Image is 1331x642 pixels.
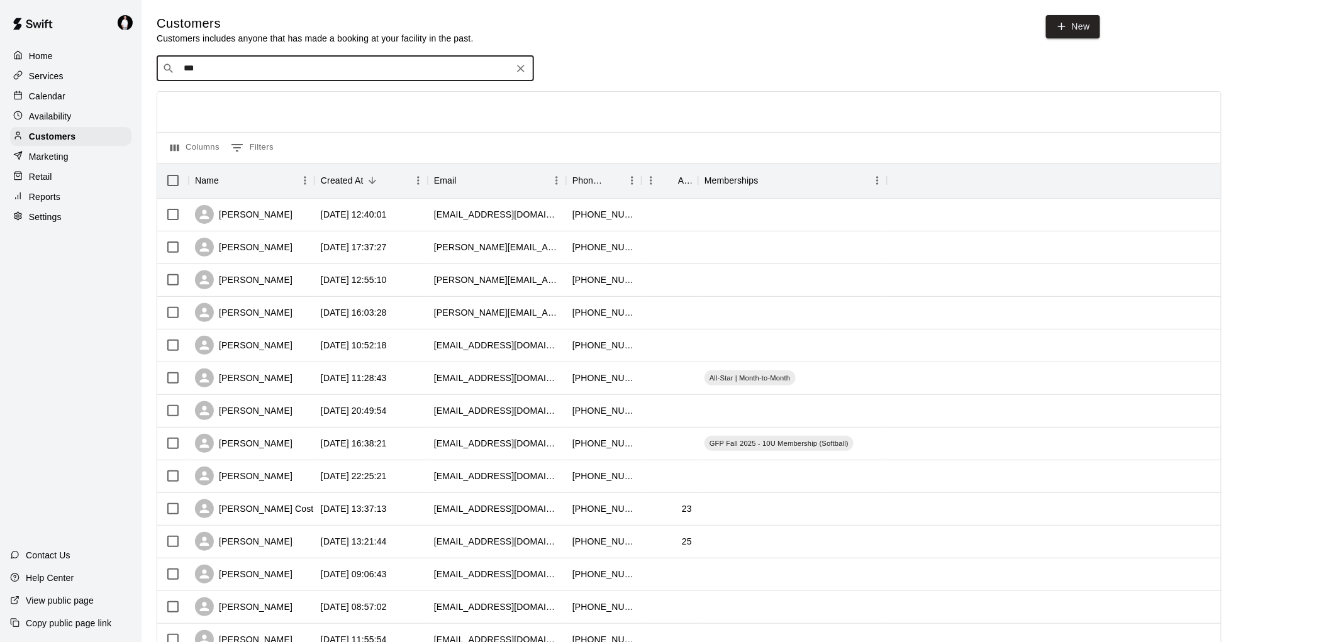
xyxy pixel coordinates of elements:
[321,470,387,482] div: 2025-09-03 22:25:21
[678,163,692,198] div: Age
[434,470,560,482] div: drgnshark1@gmail.com
[321,502,387,515] div: 2025-09-03 13:37:13
[434,241,560,253] div: erin.e.peacock@gmail.com
[605,172,623,189] button: Sort
[572,274,635,286] div: +18506870110
[195,401,292,420] div: [PERSON_NAME]
[26,572,74,584] p: Help Center
[321,372,387,384] div: 2025-09-05 11:28:43
[704,438,854,448] span: GFP Fall 2025 - 10U Membership (Softball)
[10,208,131,226] a: Settings
[759,172,776,189] button: Sort
[321,163,364,198] div: Created At
[547,171,566,190] button: Menu
[434,339,560,351] div: kristyaycockmk16@gmail.com
[195,434,292,453] div: [PERSON_NAME]
[29,130,75,143] p: Customers
[321,339,387,351] div: 2025-09-06 10:52:18
[219,172,237,189] button: Sort
[321,437,387,450] div: 2025-09-04 16:38:21
[10,47,131,65] a: Home
[195,205,292,224] div: [PERSON_NAME]
[428,163,566,198] div: Email
[409,171,428,190] button: Menu
[572,502,635,515] div: +12056123113
[434,372,560,384] div: mcfisher312@gmail.com
[321,535,387,548] div: 2025-09-03 13:21:44
[195,532,292,551] div: [PERSON_NAME]
[704,370,796,385] div: All-Star | Month-to-Month
[434,208,560,221] div: cassiesubscribed@gmail.com
[572,600,635,613] div: +19142164256
[29,191,60,203] p: Reports
[157,56,534,81] div: Search customers by name or email
[364,172,381,189] button: Sort
[10,187,131,206] a: Reports
[321,306,387,319] div: 2025-09-06 16:03:28
[29,150,69,163] p: Marketing
[682,502,692,515] div: 23
[572,163,605,198] div: Phone Number
[29,170,52,183] p: Retail
[10,127,131,146] a: Customers
[157,32,474,45] p: Customers includes anyone that has made a booking at your facility in the past.
[623,171,642,190] button: Menu
[29,211,62,223] p: Settings
[572,404,635,417] div: +17274184723
[572,208,635,221] div: +19859661185
[434,163,457,198] div: Email
[26,617,111,629] p: Copy public page link
[457,172,474,189] button: Sort
[572,568,635,580] div: +18505201091
[572,535,635,548] div: +16627693521
[115,10,142,35] div: Travis Hamilton
[704,436,854,451] div: GFP Fall 2025 - 10U Membership (Softball)
[321,208,387,221] div: 2025-09-10 12:40:01
[315,163,428,198] div: Created At
[10,67,131,86] a: Services
[195,303,292,322] div: [PERSON_NAME]
[195,238,292,257] div: [PERSON_NAME]
[189,163,315,198] div: Name
[434,437,560,450] div: amie71340@gmail.com
[321,241,387,253] div: 2025-09-09 17:37:27
[698,163,887,198] div: Memberships
[195,368,292,387] div: [PERSON_NAME]
[434,306,560,319] div: melissa.ammons0327@gmail.com
[26,549,70,562] p: Contact Us
[195,499,314,518] div: [PERSON_NAME] Cost
[572,437,635,450] div: +18506872507
[704,373,796,383] span: All-Star | Month-to-Month
[10,107,131,126] a: Availability
[434,404,560,417] div: kellytalpey@outlook.com
[321,600,387,613] div: 2025-09-02 08:57:02
[195,597,292,616] div: [PERSON_NAME]
[704,163,759,198] div: Memberships
[572,306,635,319] div: +14049323997
[157,15,474,32] h5: Customers
[228,138,277,158] button: Show filters
[29,70,64,82] p: Services
[118,15,133,30] img: Travis Hamilton
[10,167,131,186] a: Retail
[10,87,131,106] a: Calendar
[512,60,530,77] button: Clear
[572,339,635,351] div: +18502523052
[572,372,635,384] div: +14152997088
[434,535,560,548] div: ben.guest55@yahoo.com
[195,565,292,584] div: [PERSON_NAME]
[10,147,131,166] a: Marketing
[868,171,887,190] button: Menu
[434,502,560,515] div: campbellcost@gmail.com
[321,274,387,286] div: 2025-09-08 12:55:10
[29,50,53,62] p: Home
[195,270,292,289] div: [PERSON_NAME]
[660,172,678,189] button: Sort
[642,171,660,190] button: Menu
[296,171,315,190] button: Menu
[434,600,560,613] div: gcalvi331@gmail.com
